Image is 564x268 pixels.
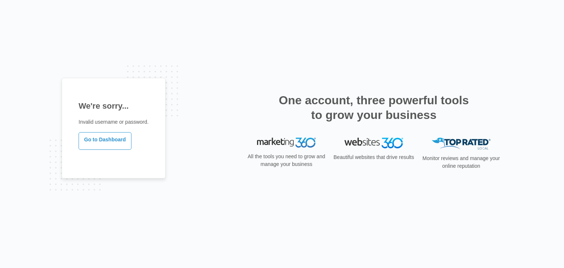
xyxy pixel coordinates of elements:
h2: One account, three powerful tools to grow your business [276,93,471,122]
p: All the tools you need to grow and manage your business [245,153,328,168]
p: Invalid username or password. [79,118,149,126]
img: Marketing 360 [257,138,316,148]
img: Top Rated Local [432,138,491,150]
h1: We're sorry... [79,100,149,112]
p: Monitor reviews and manage your online reputation [420,155,502,170]
a: Go to Dashboard [79,132,131,150]
img: Websites 360 [344,138,403,148]
p: Beautiful websites that drive results [333,153,415,161]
